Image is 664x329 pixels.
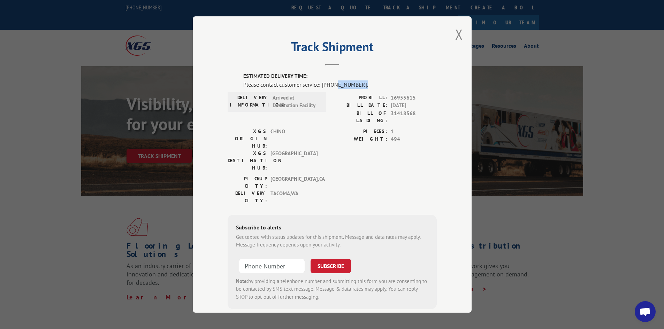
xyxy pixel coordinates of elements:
label: XGS DESTINATION HUB: [228,150,267,172]
span: TACOMA , WA [270,190,318,204]
span: 1 [391,128,437,136]
div: Get texted with status updates for this shipment. Message and data rates may apply. Message frequ... [236,233,428,249]
label: DELIVERY CITY: [228,190,267,204]
div: Subscribe to alerts [236,223,428,233]
button: SUBSCRIBE [311,259,351,273]
button: Close modal [455,25,463,44]
div: by providing a telephone number and submitting this form you are consenting to be contacted by SM... [236,277,428,301]
input: Phone Number [239,259,305,273]
span: 31418568 [391,110,437,124]
span: Arrived at Destination Facility [273,94,320,110]
label: BILL DATE: [332,102,387,110]
label: DELIVERY INFORMATION: [230,94,269,110]
a: Open chat [635,301,656,322]
span: 16955615 [391,94,437,102]
label: ESTIMATED DELIVERY TIME: [243,72,437,80]
label: BILL OF LADING: [332,110,387,124]
label: PROBILL: [332,94,387,102]
span: [DATE] [391,102,437,110]
span: CHINO [270,128,318,150]
span: [GEOGRAPHIC_DATA] , CA [270,175,318,190]
h2: Track Shipment [228,42,437,55]
span: [GEOGRAPHIC_DATA] [270,150,318,172]
label: PIECES: [332,128,387,136]
strong: Note: [236,278,248,284]
div: Please contact customer service: [PHONE_NUMBER]. [243,80,437,89]
label: PICKUP CITY: [228,175,267,190]
span: 494 [391,135,437,143]
label: XGS ORIGIN HUB: [228,128,267,150]
label: WEIGHT: [332,135,387,143]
